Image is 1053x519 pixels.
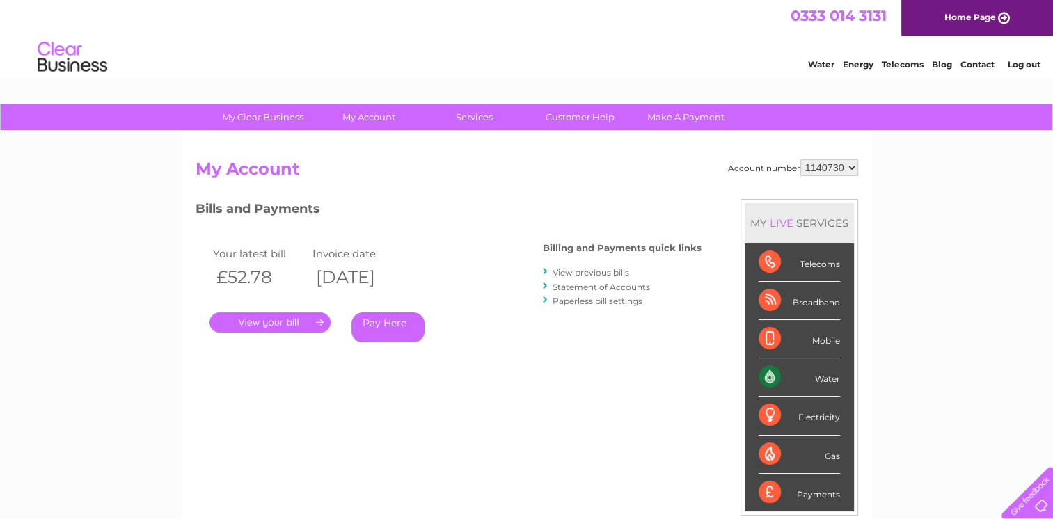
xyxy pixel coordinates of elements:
[960,59,995,70] a: Contact
[351,312,425,342] a: Pay Here
[932,59,952,70] a: Blog
[728,159,858,176] div: Account number
[196,159,858,186] h2: My Account
[843,59,873,70] a: Energy
[543,243,702,253] h4: Billing and Payments quick links
[309,244,409,263] td: Invoice date
[628,104,743,130] a: Make A Payment
[205,104,320,130] a: My Clear Business
[523,104,638,130] a: Customer Help
[759,436,840,474] div: Gas
[745,203,854,243] div: MY SERVICES
[196,199,702,223] h3: Bills and Payments
[37,36,108,79] img: logo.png
[553,267,629,278] a: View previous bills
[759,358,840,397] div: Water
[1007,59,1040,70] a: Log out
[808,59,834,70] a: Water
[198,8,856,67] div: Clear Business is a trading name of Verastar Limited (registered in [GEOGRAPHIC_DATA] No. 3667643...
[759,243,840,282] div: Telecoms
[791,7,887,24] a: 0333 014 3131
[311,104,426,130] a: My Account
[759,320,840,358] div: Mobile
[759,474,840,511] div: Payments
[417,104,532,130] a: Services
[553,296,642,306] a: Paperless bill settings
[767,216,796,230] div: LIVE
[759,282,840,320] div: Broadband
[209,244,310,263] td: Your latest bill
[209,312,331,333] a: .
[882,59,924,70] a: Telecoms
[759,397,840,435] div: Electricity
[553,282,650,292] a: Statement of Accounts
[309,263,409,292] th: [DATE]
[209,263,310,292] th: £52.78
